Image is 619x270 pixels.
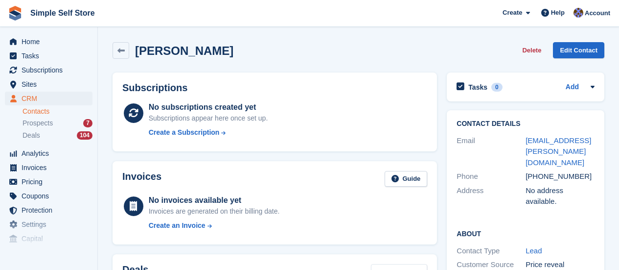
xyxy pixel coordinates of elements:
[22,218,80,231] span: Settings
[457,135,526,169] div: Email
[551,8,565,18] span: Help
[385,171,428,187] a: Guide
[5,189,92,203] a: menu
[457,171,526,182] div: Phone
[149,127,220,138] div: Create a Subscription
[573,8,583,18] img: Sharon Hughes
[22,92,80,105] span: CRM
[22,232,80,245] span: Capital
[149,127,268,138] a: Create a Subscription
[553,42,604,58] a: Edit Contact
[149,206,280,217] div: Invoices are generated on their billing date.
[503,8,522,18] span: Create
[23,119,53,128] span: Prospects
[5,203,92,217] a: menu
[5,92,92,105] a: menu
[23,107,92,116] a: Contacts
[22,203,80,217] span: Protection
[566,82,579,93] a: Add
[457,228,595,238] h2: About
[526,185,595,207] div: No address available.
[22,77,80,91] span: Sites
[149,195,280,206] div: No invoices available yet
[518,42,545,58] button: Delete
[491,83,503,92] div: 0
[77,131,92,140] div: 104
[22,35,80,49] span: Home
[149,221,280,231] a: Create an Invoice
[23,118,92,128] a: Prospects 7
[23,131,40,140] span: Deals
[526,171,595,182] div: [PHONE_NUMBER]
[149,113,268,123] div: Subscriptions appear here once set up.
[83,119,92,127] div: 7
[22,175,80,189] span: Pricing
[526,246,542,255] a: Lead
[5,232,92,245] a: menu
[5,147,92,160] a: menu
[457,245,526,257] div: Contact Type
[468,83,487,92] h2: Tasks
[22,63,80,77] span: Subscriptions
[5,161,92,174] a: menu
[5,35,92,49] a: menu
[149,101,268,113] div: No subscriptions created yet
[22,189,80,203] span: Coupons
[5,63,92,77] a: menu
[23,130,92,141] a: Deals 104
[22,49,80,63] span: Tasks
[22,161,80,174] span: Invoices
[8,6,23,21] img: stora-icon-8386f47178a22dfd0bd8f6a31ec36ba5ce8667c1dd55bd0f319d3a0aa187defe.svg
[526,136,591,167] a: [EMAIL_ADDRESS][PERSON_NAME][DOMAIN_NAME]
[149,221,206,231] div: Create an Invoice
[5,175,92,189] a: menu
[122,82,427,94] h2: Subscriptions
[26,5,99,21] a: Simple Self Store
[457,185,526,207] div: Address
[22,147,80,160] span: Analytics
[5,49,92,63] a: menu
[5,77,92,91] a: menu
[457,120,595,128] h2: Contact Details
[585,8,610,18] span: Account
[122,171,161,187] h2: Invoices
[5,218,92,231] a: menu
[135,44,233,57] h2: [PERSON_NAME]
